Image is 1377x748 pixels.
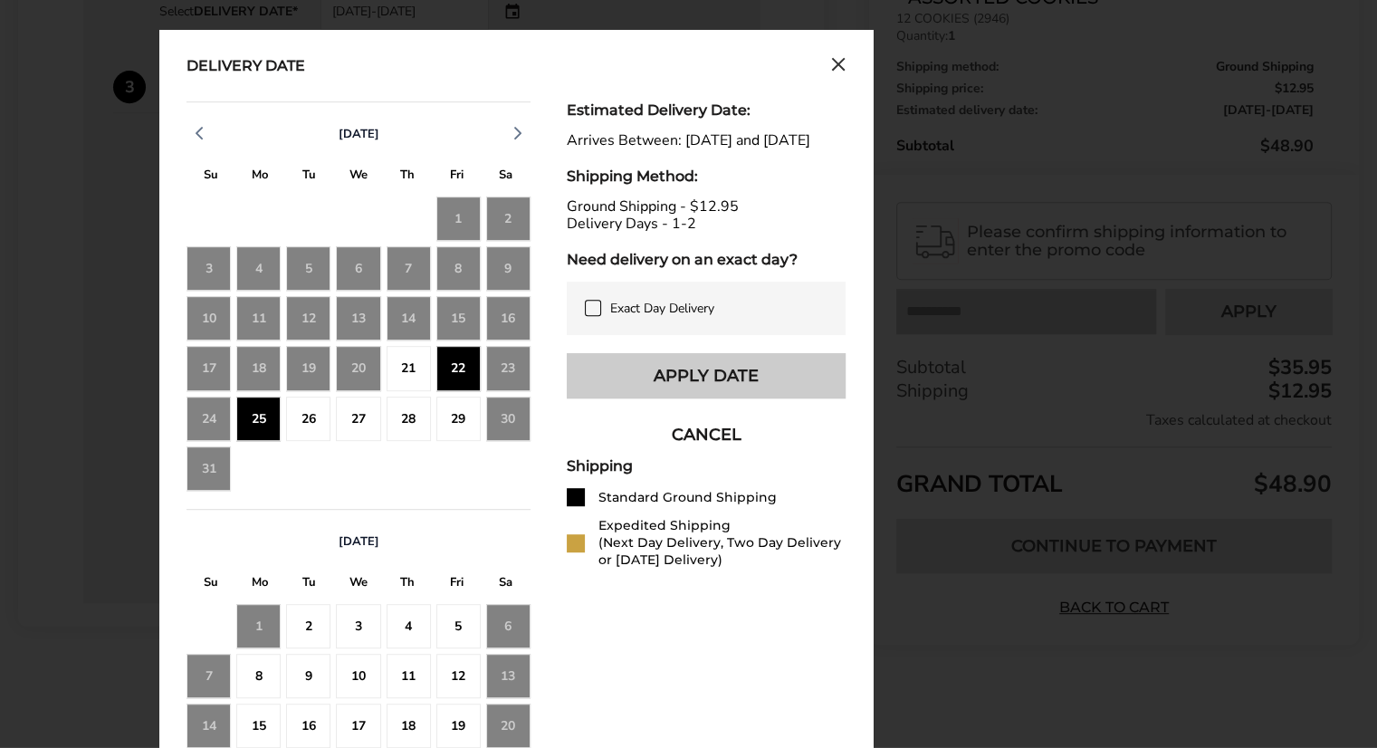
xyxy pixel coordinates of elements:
button: [DATE] [331,533,387,550]
div: F [432,571,481,599]
div: Delivery Date [186,57,305,77]
div: M [235,163,284,191]
div: S [186,163,235,191]
div: Arrives Between: [DATE] and [DATE] [567,132,846,149]
button: Apply Date [567,353,846,398]
div: Expedited Shipping (Next Day Delivery, Two Day Delivery or [DATE] Delivery) [598,517,846,569]
div: S [482,571,531,599]
span: [DATE] [339,126,379,142]
div: Need delivery on an exact day? [567,251,846,268]
span: [DATE] [339,533,379,550]
div: Shipping Method: [567,168,846,185]
div: F [432,163,481,191]
div: T [285,163,334,191]
div: Estimated Delivery Date: [567,101,846,119]
div: W [334,163,383,191]
div: W [334,571,383,599]
div: Ground Shipping - $12.95 Delivery Days - 1-2 [567,198,846,233]
div: Shipping [567,457,846,475]
div: Standard Ground Shipping [598,489,777,506]
div: S [186,571,235,599]
div: T [383,163,432,191]
button: Close calendar [831,57,846,77]
div: S [482,163,531,191]
div: T [383,571,432,599]
div: T [285,571,334,599]
span: Exact Day Delivery [610,300,714,317]
div: M [235,571,284,599]
button: CANCEL [567,412,846,457]
button: [DATE] [331,126,387,142]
